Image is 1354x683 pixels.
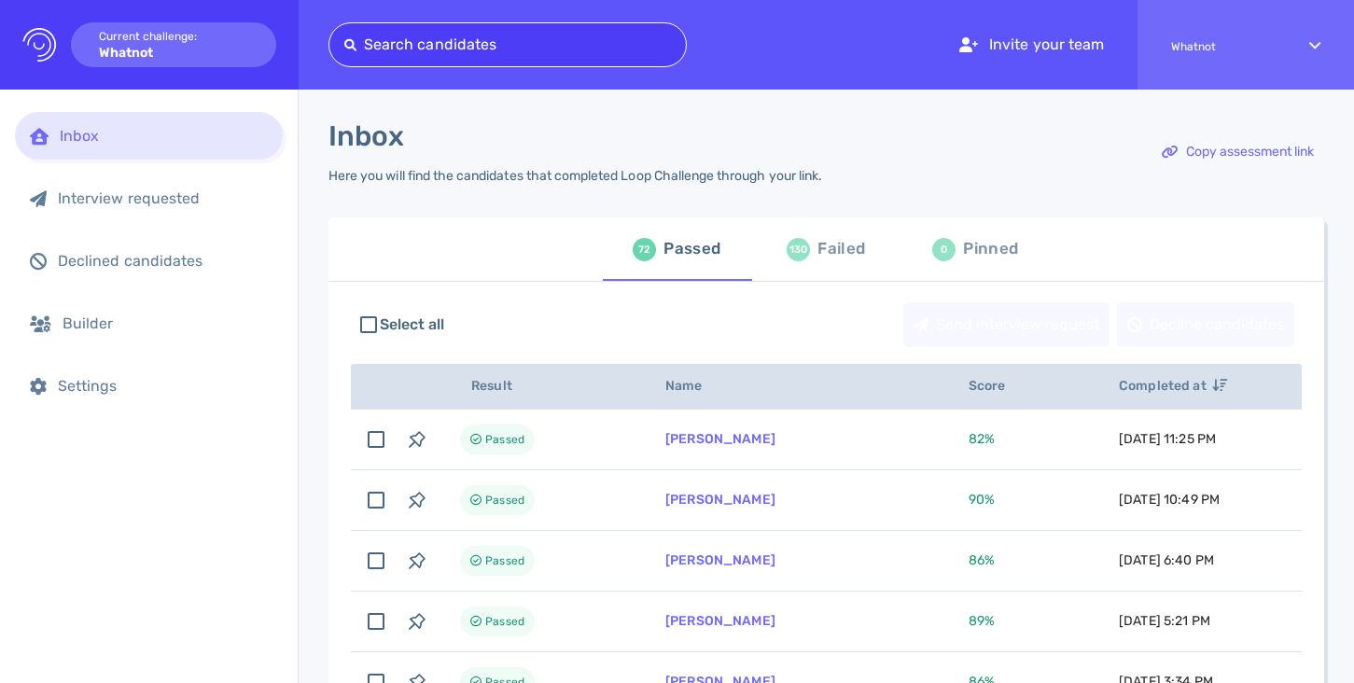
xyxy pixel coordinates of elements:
[58,377,268,395] div: Settings
[817,235,865,263] div: Failed
[665,552,775,568] a: [PERSON_NAME]
[485,489,524,511] span: Passed
[1118,303,1293,346] div: Decline candidates
[665,431,775,447] a: [PERSON_NAME]
[969,492,995,508] span: 90 %
[665,378,723,394] span: Name
[438,364,643,410] th: Result
[328,168,822,184] div: Here you will find the candidates that completed Loop Challenge through your link.
[903,302,1110,347] button: Send interview request
[1152,130,1324,174] button: Copy assessment link
[1119,552,1214,568] span: [DATE] 6:40 PM
[485,610,524,633] span: Passed
[1119,431,1216,447] span: [DATE] 11:25 PM
[58,189,268,207] div: Interview requested
[969,552,995,568] span: 86 %
[969,431,995,447] span: 82 %
[665,492,775,508] a: [PERSON_NAME]
[1117,302,1294,347] button: Decline candidates
[904,303,1109,346] div: Send interview request
[58,252,268,270] div: Declined candidates
[969,613,995,629] span: 89 %
[787,238,810,261] div: 130
[485,550,524,572] span: Passed
[60,127,268,145] div: Inbox
[380,314,445,336] span: Select all
[633,238,656,261] div: 72
[1119,378,1227,394] span: Completed at
[963,235,1018,263] div: Pinned
[485,428,524,451] span: Passed
[1119,613,1210,629] span: [DATE] 5:21 PM
[665,613,775,629] a: [PERSON_NAME]
[63,314,268,332] div: Builder
[328,119,404,153] h1: Inbox
[969,378,1026,394] span: Score
[663,235,720,263] div: Passed
[1152,131,1323,174] div: Copy assessment link
[1119,492,1220,508] span: [DATE] 10:49 PM
[932,238,956,261] div: 0
[1171,40,1276,53] span: Whatnot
